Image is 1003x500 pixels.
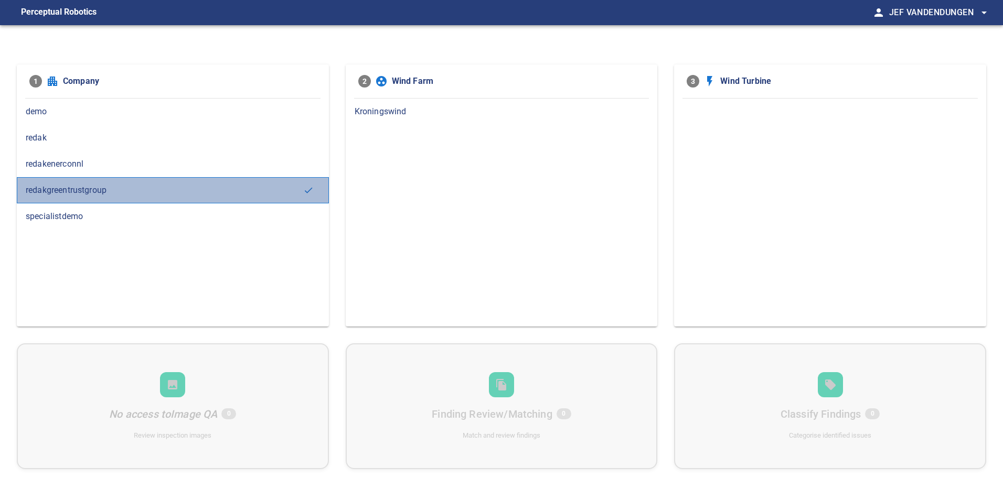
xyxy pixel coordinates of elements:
div: redakenerconnl [17,151,329,177]
span: 2 [358,75,371,88]
span: Kroningswind [355,105,649,118]
div: Kroningswind [346,99,658,125]
span: Company [63,75,316,88]
span: redak [26,132,320,144]
span: 1 [29,75,42,88]
span: 3 [687,75,699,88]
span: Jef Vandendungen [889,5,990,20]
button: Jef Vandendungen [885,2,990,23]
div: redak [17,125,329,151]
span: demo [26,105,320,118]
span: redakenerconnl [26,158,320,170]
span: specialistdemo [26,210,320,223]
span: Wind Farm [392,75,645,88]
figcaption: Perceptual Robotics [21,4,97,21]
div: demo [17,99,329,125]
span: Wind Turbine [720,75,974,88]
span: person [872,6,885,19]
span: arrow_drop_down [978,6,990,19]
div: redakgreentrustgroup [17,177,329,203]
div: specialistdemo [17,203,329,230]
span: redakgreentrustgroup [26,184,303,197]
